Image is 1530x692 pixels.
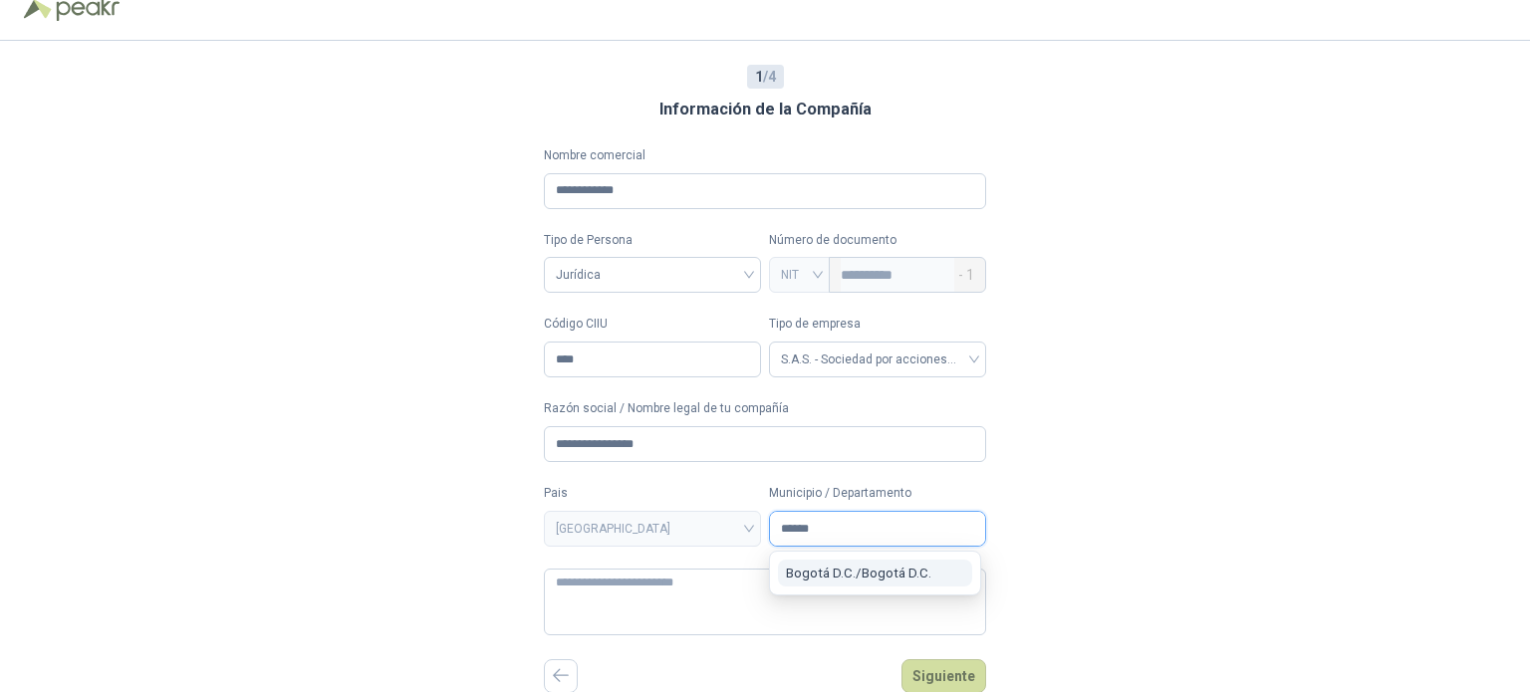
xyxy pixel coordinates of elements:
[786,566,931,580] span: Bogotá D.C. / Bogotá D.C.
[769,484,986,503] label: Municipio / Departamento
[544,315,761,334] label: Código CIIU
[781,345,974,374] span: S.A.S. - Sociedad por acciones simplificada
[556,260,749,290] span: Jurídica
[778,560,972,586] button: Bogotá D.C./Bogotá D.C.
[755,66,776,88] span: / 4
[556,514,749,544] span: COLOMBIA
[544,484,761,503] label: Pais
[781,260,818,290] span: NIT
[659,97,872,122] h3: Información de la Compañía
[769,231,986,250] p: Número de documento
[544,146,986,165] label: Nombre comercial
[769,315,986,334] label: Tipo de empresa
[755,69,763,85] b: 1
[544,399,986,418] label: Razón social / Nombre legal de tu compañía
[544,231,761,250] label: Tipo de Persona
[958,258,974,292] span: - 1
